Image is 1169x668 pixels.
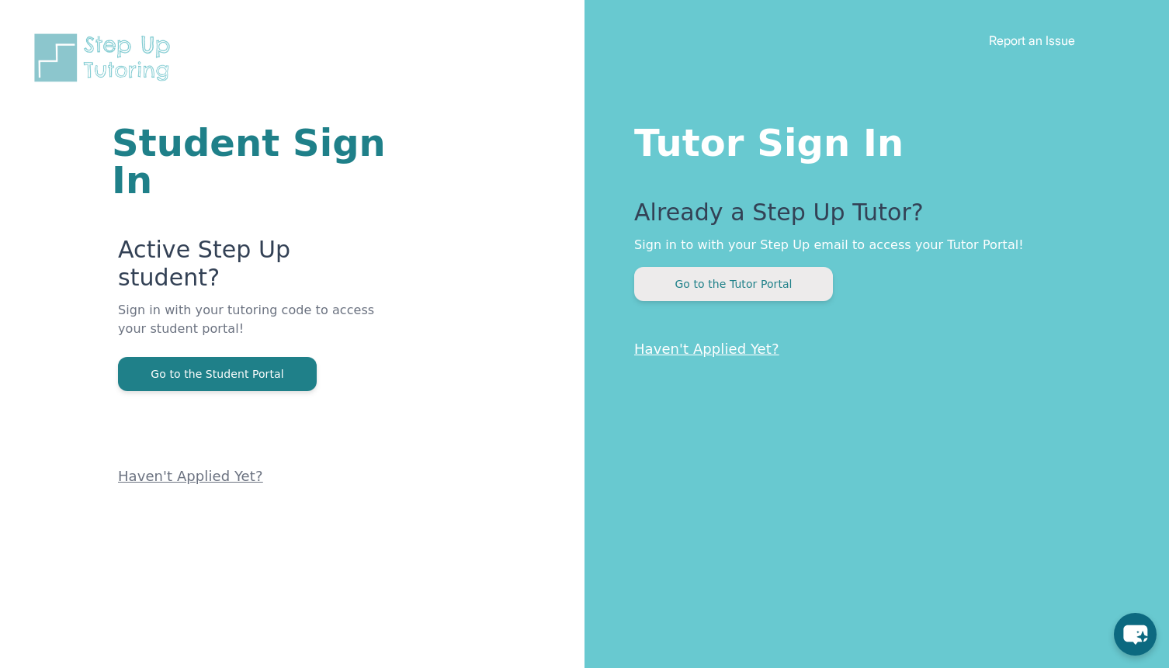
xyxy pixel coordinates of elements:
[112,124,398,199] h1: Student Sign In
[634,199,1107,236] p: Already a Step Up Tutor?
[118,357,317,391] button: Go to the Student Portal
[634,276,833,291] a: Go to the Tutor Portal
[634,267,833,301] button: Go to the Tutor Portal
[634,341,779,357] a: Haven't Applied Yet?
[634,118,1107,161] h1: Tutor Sign In
[634,236,1107,254] p: Sign in to with your Step Up email to access your Tutor Portal!
[118,366,317,381] a: Go to the Student Portal
[31,31,180,85] img: Step Up Tutoring horizontal logo
[1114,613,1157,656] button: chat-button
[118,301,398,357] p: Sign in with your tutoring code to access your student portal!
[989,33,1075,48] a: Report an Issue
[118,468,263,484] a: Haven't Applied Yet?
[118,236,398,301] p: Active Step Up student?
